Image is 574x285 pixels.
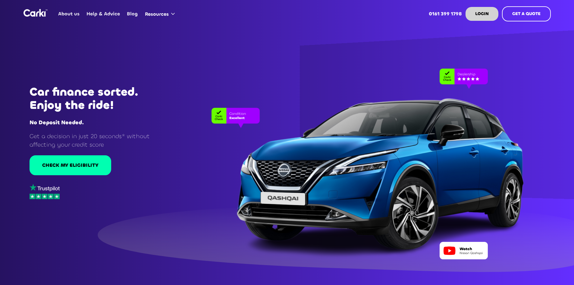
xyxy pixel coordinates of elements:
div: Resources [145,11,169,17]
h1: Car finance sorted. Enjoy the ride! [30,85,165,112]
a: home [24,9,48,17]
strong: LOGIN [475,11,489,17]
a: 0161 399 1798 [425,2,465,26]
a: Help & Advice [83,2,124,26]
img: Logo [24,9,48,17]
img: trustpilot [30,184,60,192]
div: Resources [141,2,181,25]
strong: No Deposit Needed. [30,119,84,126]
strong: 0161 399 1798 [429,11,462,17]
div: CHECK MY ELIGIBILITY [42,162,99,169]
a: Blog [124,2,141,26]
a: GET A QUOTE [502,6,551,21]
p: Get a decision in just 20 seconds* without affecting your credit score [30,132,165,149]
strong: GET A QUOTE [512,11,541,17]
a: CHECK MY ELIGIBILITY [30,155,111,175]
a: About us [55,2,83,26]
a: LOGIN [466,7,498,21]
img: stars [30,194,60,199]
